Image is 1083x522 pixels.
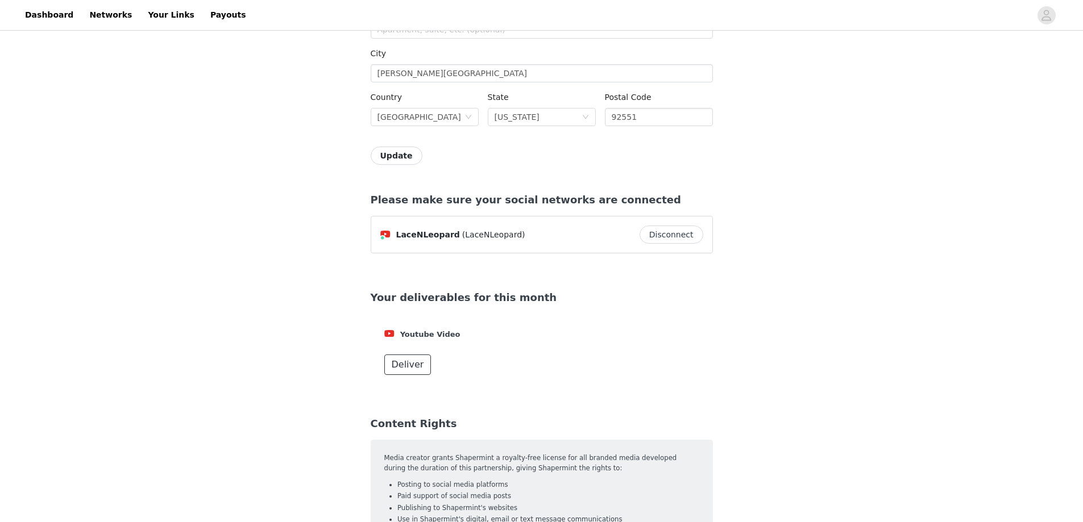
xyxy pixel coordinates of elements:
[371,93,403,102] label: Country
[18,2,80,28] a: Dashboard
[371,64,713,82] input: City
[371,192,713,207] div: Please make sure your social networks are connected
[605,93,652,102] label: Postal Code
[605,108,713,126] input: Postal code
[384,453,699,473] p: Media creator grants Shapermint a royalty-free license for all branded media developed during the...
[384,354,431,375] button: Deliver
[397,503,699,513] li: Publishing to Shapermint's websites
[371,49,386,58] label: City
[371,147,422,165] button: Update
[392,358,424,371] span: Deliver
[400,330,460,339] strong: Youtube Video
[495,108,540,126] div: California
[465,114,472,122] i: icon: down
[82,2,139,28] a: Networks
[204,2,253,28] a: Payouts
[397,491,699,502] li: Paid support of social media posts
[371,290,713,305] div: Your deliverables for this month
[396,229,460,241] span: LaceNLeopard
[377,108,461,126] div: United States
[640,225,703,244] button: Disconnect
[1041,6,1052,24] div: avatar
[371,416,713,431] div: Content Rights
[488,93,509,102] label: State
[462,229,525,241] span: (LaceNLeopard)
[141,2,201,28] a: Your Links
[397,480,699,490] li: Posting to social media platforms
[582,114,589,122] i: icon: down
